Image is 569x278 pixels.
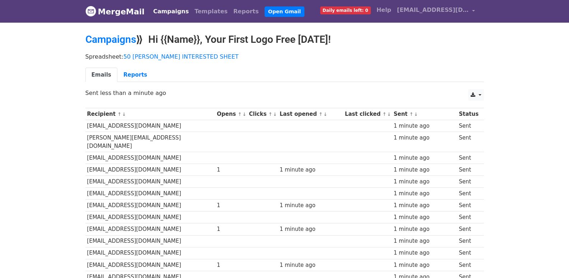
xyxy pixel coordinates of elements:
[150,4,192,19] a: Campaigns
[122,111,126,117] a: ↓
[230,4,262,19] a: Reports
[393,249,455,257] div: 1 minute ago
[457,164,480,176] td: Sent
[123,53,239,60] a: 50 [PERSON_NAME] INTERESTED SHEET
[414,111,418,117] a: ↓
[215,108,247,120] th: Opens
[394,3,478,20] a: [EMAIL_ADDRESS][DOMAIN_NAME]
[393,261,455,269] div: 1 minute ago
[85,33,484,46] h2: ⟫ Hi {{Name}}, Your First Logo Free [DATE]!
[217,201,246,210] div: 1
[85,152,215,164] td: [EMAIL_ADDRESS][DOMAIN_NAME]
[85,120,215,132] td: [EMAIL_ADDRESS][DOMAIN_NAME]
[457,200,480,211] td: Sent
[85,4,145,19] a: MergeMail
[85,188,215,200] td: [EMAIL_ADDRESS][DOMAIN_NAME]
[85,89,484,97] p: Sent less than a minute ago
[457,120,480,132] td: Sent
[217,261,246,269] div: 1
[457,211,480,223] td: Sent
[238,111,242,117] a: ↑
[457,152,480,164] td: Sent
[387,111,391,117] a: ↓
[393,134,455,142] div: 1 minute ago
[393,154,455,162] div: 1 minute ago
[269,111,272,117] a: ↑
[393,178,455,186] div: 1 minute ago
[265,6,304,17] a: Open Gmail
[85,164,215,176] td: [EMAIL_ADDRESS][DOMAIN_NAME]
[85,176,215,188] td: [EMAIL_ADDRESS][DOMAIN_NAME]
[393,201,455,210] div: 1 minute ago
[85,211,215,223] td: [EMAIL_ADDRESS][DOMAIN_NAME]
[280,225,341,233] div: 1 minute ago
[457,223,480,235] td: Sent
[457,247,480,259] td: Sent
[85,200,215,211] td: [EMAIL_ADDRESS][DOMAIN_NAME]
[397,6,469,14] span: [EMAIL_ADDRESS][DOMAIN_NAME]
[85,247,215,259] td: [EMAIL_ADDRESS][DOMAIN_NAME]
[117,111,121,117] a: ↑
[85,68,117,82] a: Emails
[393,213,455,222] div: 1 minute ago
[374,3,394,17] a: Help
[85,132,215,152] td: [PERSON_NAME][EMAIL_ADDRESS][DOMAIN_NAME]
[280,261,341,269] div: 1 minute ago
[85,6,96,17] img: MergeMail logo
[393,122,455,130] div: 1 minute ago
[319,111,323,117] a: ↑
[410,111,414,117] a: ↑
[392,108,457,120] th: Sent
[393,190,455,198] div: 1 minute ago
[323,111,327,117] a: ↓
[85,259,215,271] td: [EMAIL_ADDRESS][DOMAIN_NAME]
[85,223,215,235] td: [EMAIL_ADDRESS][DOMAIN_NAME]
[343,108,392,120] th: Last clicked
[242,111,246,117] a: ↓
[273,111,277,117] a: ↓
[382,111,386,117] a: ↑
[85,53,484,60] p: Spreadsheet:
[317,3,374,17] a: Daily emails left: 0
[278,108,343,120] th: Last opened
[217,166,246,174] div: 1
[393,225,455,233] div: 1 minute ago
[457,235,480,247] td: Sent
[457,108,480,120] th: Status
[192,4,230,19] a: Templates
[247,108,278,120] th: Clicks
[457,259,480,271] td: Sent
[393,166,455,174] div: 1 minute ago
[217,225,246,233] div: 1
[85,33,136,45] a: Campaigns
[457,188,480,200] td: Sent
[457,176,480,188] td: Sent
[320,6,371,14] span: Daily emails left: 0
[85,235,215,247] td: [EMAIL_ADDRESS][DOMAIN_NAME]
[280,201,341,210] div: 1 minute ago
[117,68,153,82] a: Reports
[393,237,455,245] div: 1 minute ago
[85,108,215,120] th: Recipient
[457,132,480,152] td: Sent
[280,166,341,174] div: 1 minute ago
